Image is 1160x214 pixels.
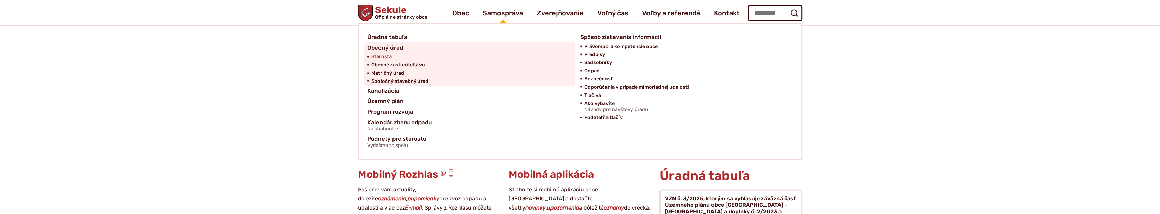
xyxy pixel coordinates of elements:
span: Odpad [584,67,600,75]
span: Podateľňa tlačív [584,114,623,122]
span: Vyriešme to spolu [367,143,427,148]
span: Obecný úrad [367,42,403,53]
a: Ako vybavíteNávody pre návštevy úradu. [584,100,785,114]
a: Spôsob získavania informácií [580,32,785,42]
a: Kalendár zberu odpaduNa stiahnutie [367,117,572,134]
strong: novinky [525,204,546,211]
span: Ako vybavíte [584,100,650,114]
a: Podnety pre starostuVyriešme to spolu [367,134,785,150]
span: Návody pre návštevy úradu. [584,107,650,112]
span: Odporúčania v prípade mimoriadnej udalosti [584,83,689,91]
a: Spoločný stavebný úrad [371,77,572,86]
span: Spôsob získavania informácií [580,32,661,42]
a: Tlačivá [584,91,785,100]
a: Predpisy [584,51,785,59]
span: Oficiálne stránky obce [375,15,427,20]
span: Tlačivá [584,91,601,100]
span: Program rozvoja [367,106,413,117]
a: Program rozvoja [367,106,572,117]
a: Zverejňovanie [537,3,584,23]
strong: oznamy [604,204,624,211]
h3: Mobilná aplikácia [509,168,651,180]
a: Starosta [371,53,572,61]
strong: pripomienky [408,195,439,201]
h2: Úradná tabuľa [659,168,802,183]
a: Samospráva [483,3,523,23]
a: Bezpečnosť [584,75,785,83]
span: Územný plán [367,96,404,106]
strong: E-mail [405,204,422,211]
span: Kalendár zberu odpadu [367,117,432,134]
a: Odporúčania v prípade mimoriadnej udalosti [584,83,785,91]
span: Matričný úrad [371,69,404,77]
span: Sekule [373,5,427,20]
span: Podnety pre starostu [367,134,427,150]
span: Úradná tabuľa [367,32,408,42]
img: Prejsť na domovskú stránku [358,5,373,21]
a: Kanalizácia [367,86,572,96]
span: Kanalizácia [367,86,399,96]
span: Spoločný stavebný úrad [371,77,428,86]
a: Úradná tabuľa [367,32,572,42]
span: Obecné zastupiteľstvo [371,61,425,69]
a: Odpad [584,67,785,75]
a: Voľný čas [597,3,628,23]
a: Sadzobníky [584,59,785,67]
strong: upozornenia [547,204,579,211]
a: Podateľňa tlačív [584,114,785,122]
span: Právomoci a kompetencie obce [584,42,658,51]
span: Starosta [371,53,392,61]
a: Obecné zastupiteľstvo [371,61,572,69]
p: Stiahnite si mobilnú aplikáciu obce [GEOGRAPHIC_DATA] a dostaňte všetky , a dôležité do vrecka. [509,185,651,212]
span: Predpisy [584,51,605,59]
a: Územný plán [367,96,572,106]
a: Logo Sekule, prejsť na domovskú stránku. [358,5,427,21]
a: Kontakt [714,3,740,23]
span: Bezpečnosť [584,75,613,83]
strong: oznámenia [378,195,406,201]
a: Obec [452,3,469,23]
span: Sadzobníky [584,59,612,67]
span: Na stiahnutie [367,126,432,132]
a: Voľby a referendá [642,3,700,23]
a: Obecný úrad [367,42,572,53]
a: Matričný úrad [371,69,572,77]
a: Právomoci a kompetencie obce [584,42,785,51]
h3: Mobilný Rozhlas [358,168,501,180]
